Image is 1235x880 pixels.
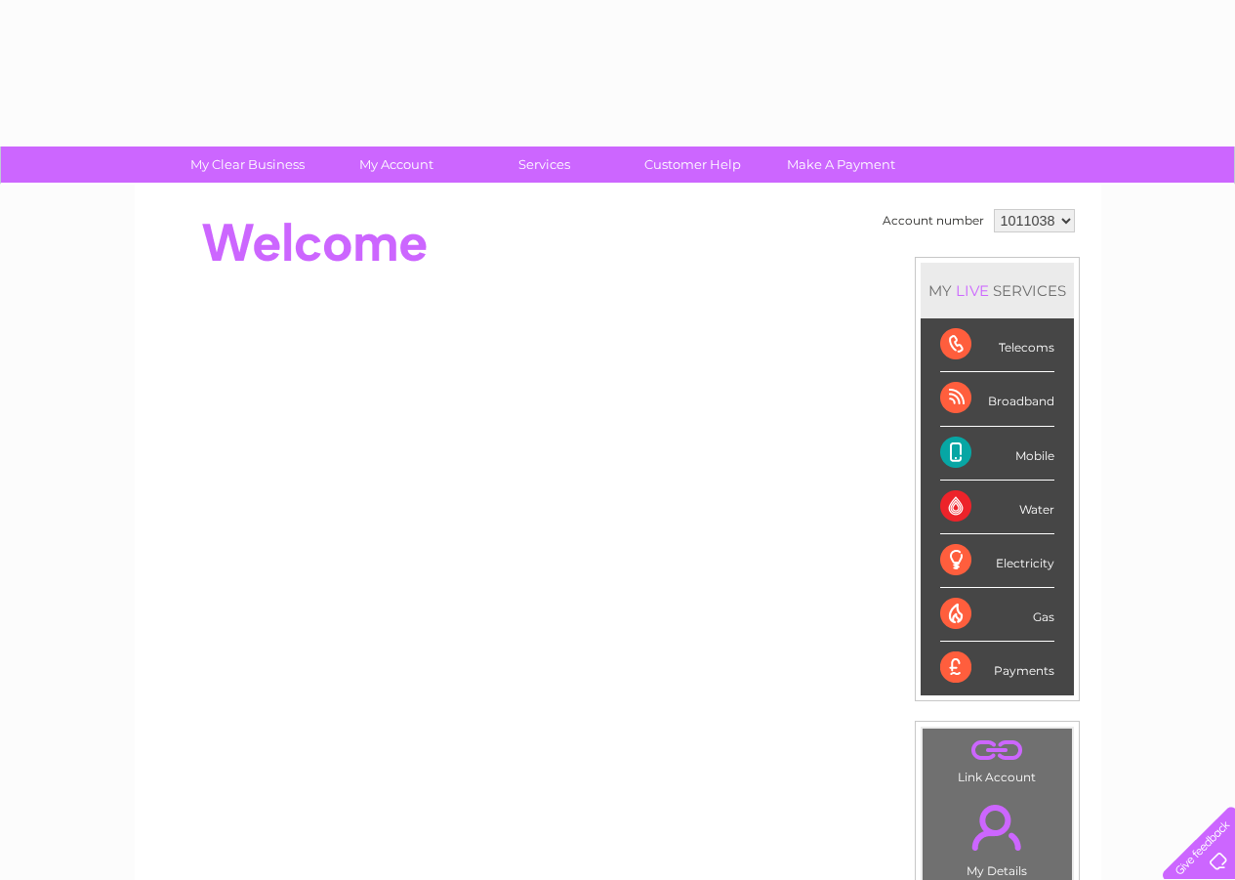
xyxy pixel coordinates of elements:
[940,642,1054,694] div: Payments
[922,728,1073,789] td: Link Account
[878,204,989,237] td: Account number
[940,427,1054,481] div: Mobile
[761,147,922,183] a: Make A Payment
[167,147,328,183] a: My Clear Business
[927,733,1067,768] a: .
[940,534,1054,588] div: Electricity
[921,263,1074,318] div: MY SERVICES
[927,793,1067,861] a: .
[315,147,476,183] a: My Account
[940,372,1054,426] div: Broadband
[940,481,1054,534] div: Water
[612,147,773,183] a: Customer Help
[940,318,1054,372] div: Telecoms
[952,281,993,300] div: LIVE
[940,588,1054,642] div: Gas
[464,147,625,183] a: Services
